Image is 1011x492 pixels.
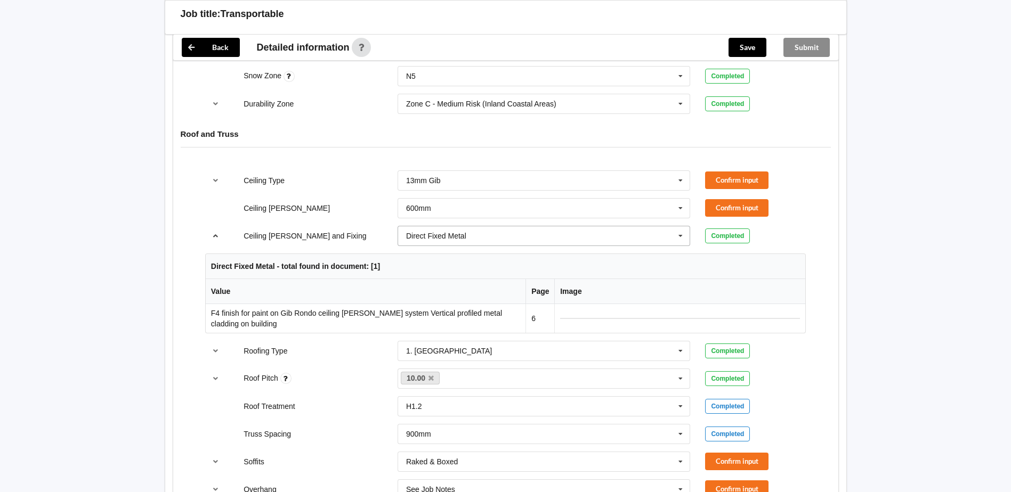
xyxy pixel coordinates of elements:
[406,347,492,355] div: 1. [GEOGRAPHIC_DATA]
[221,8,284,20] h3: Transportable
[182,38,240,57] button: Back
[406,177,441,184] div: 13mm Gib
[205,226,226,245] button: reference-toggle
[705,371,750,386] div: Completed
[244,347,287,355] label: Roofing Type
[560,318,800,319] img: ai_input-page6-CeilingBattenFixing-0-0.jpeg
[244,232,366,240] label: Ceiling [PERSON_NAME] and Fixing
[406,100,556,108] div: Zone C - Medium Risk (Inland Coastal Areas)
[244,71,284,80] label: Snow Zone
[705,171,769,189] button: Confirm input
[705,399,750,414] div: Completed
[554,279,805,304] th: Image
[705,453,769,470] button: Confirm input
[244,176,285,185] label: Ceiling Type
[705,199,769,217] button: Confirm input
[181,129,831,139] h4: Roof and Truss
[205,452,226,471] button: reference-toggle
[257,43,350,52] span: Detailed information
[206,304,525,333] td: F4 finish for paint on Gib Rondo ceiling [PERSON_NAME] system Vertical profiled metal cladding on...
[525,304,554,333] td: 6
[205,369,226,388] button: reference-toggle
[181,8,221,20] h3: Job title:
[205,171,226,190] button: reference-toggle
[705,343,750,358] div: Completed
[406,204,431,212] div: 600mm
[525,279,554,304] th: Page
[206,279,525,304] th: Value
[206,254,805,279] th: Direct Fixed Metal - total found in document: [1]
[705,96,750,111] div: Completed
[705,228,750,243] div: Completed
[406,430,431,438] div: 900mm
[406,72,416,80] div: N5
[205,94,226,113] button: reference-toggle
[729,38,766,57] button: Save
[705,427,750,441] div: Completed
[705,69,750,84] div: Completed
[244,100,294,108] label: Durability Zone
[244,457,264,466] label: Soffits
[244,374,280,382] label: Roof Pitch
[244,430,291,438] label: Truss Spacing
[244,402,295,411] label: Roof Treatment
[401,372,440,384] a: 10.00
[406,403,422,410] div: H1.2
[406,458,458,465] div: Raked & Boxed
[406,232,466,240] div: Direct Fixed Metal
[244,204,330,212] label: Ceiling [PERSON_NAME]
[205,341,226,360] button: reference-toggle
